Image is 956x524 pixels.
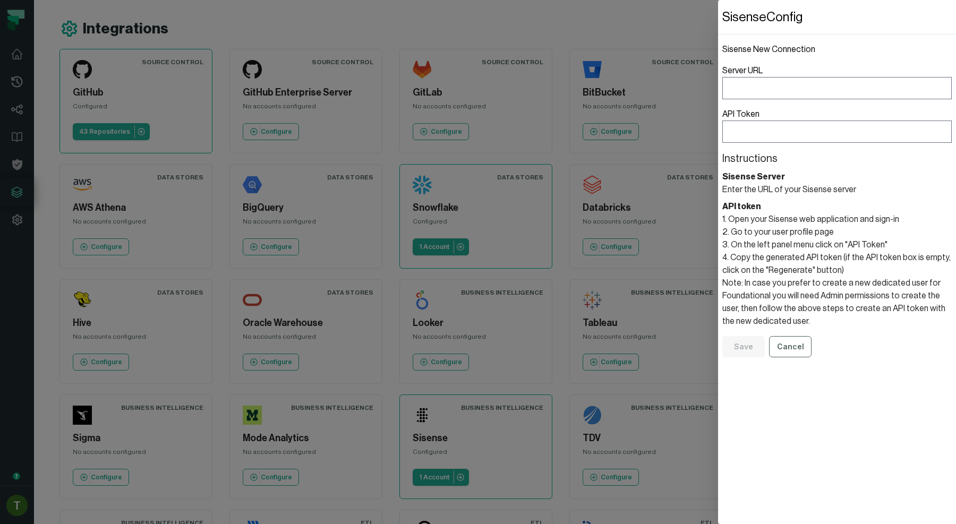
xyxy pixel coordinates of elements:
input: API Token [722,121,952,143]
header: API token [722,200,952,213]
label: Server URL [722,64,952,99]
button: Cancel [769,336,812,357]
header: Instructions [722,151,952,166]
section: Enter the URL of your Sisense server [722,170,952,196]
button: Save [722,336,765,357]
section: 1. Open your Sisense web application and sign-in 2. Go to your user profile page 3. On the left p... [722,200,952,328]
header: Sisense Server [722,170,952,183]
label: API Token [722,108,952,143]
input: Server URL [722,77,952,99]
h1: Sisense New Connection [722,43,952,56]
